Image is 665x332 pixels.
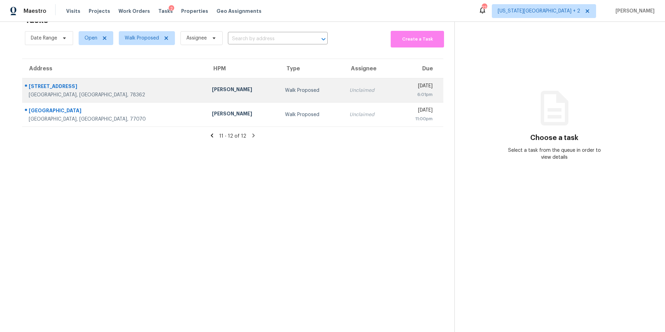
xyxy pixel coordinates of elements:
[401,91,433,98] div: 6:01pm
[125,35,159,42] span: Walk Proposed
[401,115,433,122] div: 11:00pm
[31,35,57,42] span: Date Range
[401,107,433,115] div: [DATE]
[344,59,395,78] th: Assignee
[319,34,328,44] button: Open
[349,87,390,94] div: Unclaimed
[118,8,150,15] span: Work Orders
[219,134,246,139] span: 11 - 12 of 12
[25,17,48,24] h2: Tasks
[482,4,487,11] div: 22
[391,31,444,47] button: Create a Task
[181,8,208,15] span: Properties
[206,59,280,78] th: HPM
[212,110,274,119] div: [PERSON_NAME]
[349,111,390,118] div: Unclaimed
[89,8,110,15] span: Projects
[66,8,80,15] span: Visits
[216,8,261,15] span: Geo Assignments
[22,59,206,78] th: Address
[505,147,604,161] div: Select a task from the queue in order to view details
[285,111,339,118] div: Walk Proposed
[396,59,443,78] th: Due
[24,8,46,15] span: Maestro
[29,116,201,123] div: [GEOGRAPHIC_DATA], [GEOGRAPHIC_DATA], 77070
[280,59,344,78] th: Type
[212,86,274,95] div: [PERSON_NAME]
[169,5,174,12] div: 2
[228,34,308,44] input: Search by address
[29,91,201,98] div: [GEOGRAPHIC_DATA], [GEOGRAPHIC_DATA], 78362
[186,35,207,42] span: Assignee
[401,82,433,91] div: [DATE]
[498,8,580,15] span: [US_STATE][GEOGRAPHIC_DATA] + 2
[85,35,97,42] span: Open
[158,9,173,14] span: Tasks
[613,8,655,15] span: [PERSON_NAME]
[394,35,441,43] span: Create a Task
[29,83,201,91] div: [STREET_ADDRESS]
[285,87,339,94] div: Walk Proposed
[29,107,201,116] div: [GEOGRAPHIC_DATA]
[530,134,578,141] h3: Choose a task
